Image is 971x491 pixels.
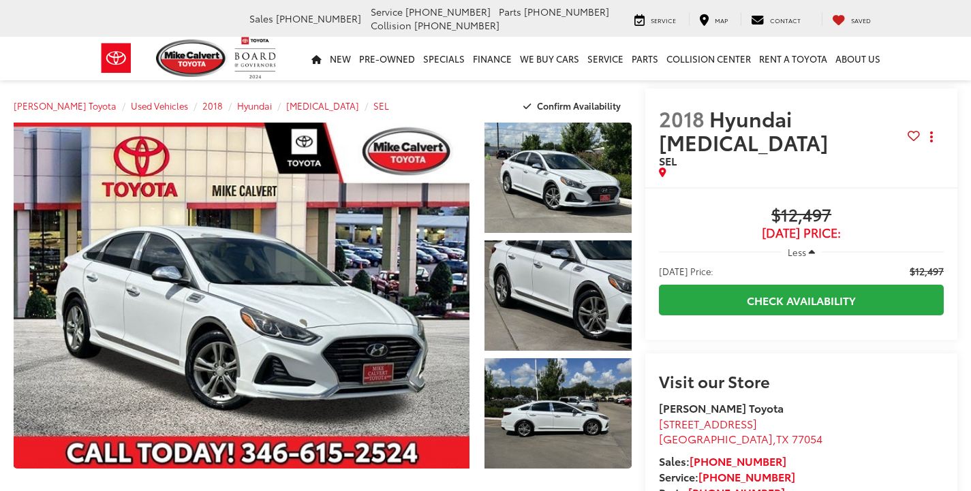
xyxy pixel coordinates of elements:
span: Less [788,246,806,258]
span: Confirm Availability [537,99,621,112]
a: Rent a Toyota [755,37,831,80]
span: [PHONE_NUMBER] [524,5,609,18]
a: Finance [469,37,516,80]
img: 2018 Hyundai Sonata SEL [483,121,634,234]
span: Hyundai [MEDICAL_DATA] [659,104,833,157]
a: New [326,37,355,80]
a: Hyundai [237,99,272,112]
a: [MEDICAL_DATA] [286,99,359,112]
img: 2018 Hyundai Sonata SEL [9,121,474,470]
span: [PHONE_NUMBER] [414,18,499,32]
a: Expand Photo 1 [484,123,632,233]
span: Saved [851,16,871,25]
img: 2018 Hyundai Sonata SEL [483,239,634,352]
h2: Visit our Store [659,372,944,390]
span: Service [371,5,403,18]
strong: [PERSON_NAME] Toyota [659,400,784,415]
a: [PHONE_NUMBER] [690,453,786,469]
button: Less [781,240,822,264]
span: 2018 [659,104,705,133]
a: [STREET_ADDRESS] [GEOGRAPHIC_DATA],TX 77054 [659,415,822,447]
span: [DATE] Price: [659,264,713,278]
strong: Service: [659,469,795,484]
a: My Saved Vehicles [822,12,881,26]
span: Sales [249,12,273,25]
span: SEL [659,153,677,168]
a: Specials [419,37,469,80]
a: Collision Center [662,37,755,80]
strong: Sales: [659,453,786,469]
span: TX [776,430,789,446]
span: Contact [770,16,801,25]
span: [DATE] Price: [659,226,944,240]
a: Expand Photo 2 [484,240,632,351]
a: Service [583,37,628,80]
a: Expand Photo 0 [14,123,469,469]
span: dropdown dots [930,131,933,142]
a: Service [624,12,686,26]
span: Collision [371,18,412,32]
span: 77054 [792,430,822,446]
a: Contact [741,12,811,26]
img: Mike Calvert Toyota [156,39,228,77]
a: Map [689,12,738,26]
a: Used Vehicles [131,99,188,112]
a: Pre-Owned [355,37,419,80]
span: [PHONE_NUMBER] [276,12,361,25]
a: Home [307,37,326,80]
a: Expand Photo 3 [484,358,632,469]
img: Toyota [91,36,142,80]
span: Service [651,16,676,25]
span: , [659,430,822,446]
span: [PHONE_NUMBER] [405,5,491,18]
a: [PERSON_NAME] Toyota [14,99,117,112]
span: $12,497 [910,264,944,278]
a: Check Availability [659,285,944,315]
a: About Us [831,37,884,80]
a: 2018 [202,99,223,112]
img: 2018 Hyundai Sonata SEL [483,357,634,470]
span: [GEOGRAPHIC_DATA] [659,430,773,446]
span: Map [715,16,728,25]
a: Parts [628,37,662,80]
a: [PHONE_NUMBER] [698,469,795,484]
span: $12,497 [659,206,944,226]
a: WE BUY CARS [516,37,583,80]
a: SEL [373,99,389,112]
span: Parts [499,5,521,18]
span: [STREET_ADDRESS] [659,415,757,431]
button: Confirm Availability [516,94,632,118]
button: Actions [920,125,944,149]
